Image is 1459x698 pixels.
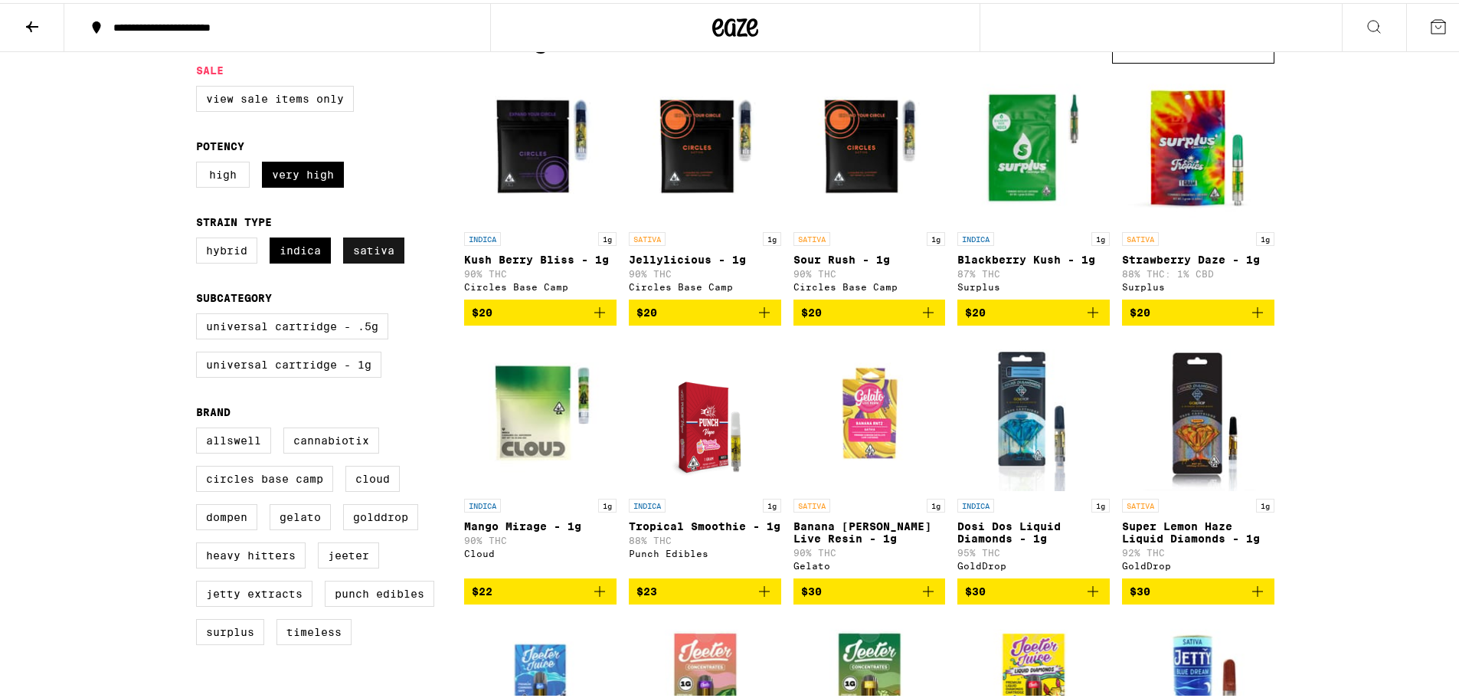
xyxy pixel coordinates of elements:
a: Open page for Kush Berry Bliss - 1g from Circles Base Camp [464,68,617,297]
span: $20 [965,303,986,316]
span: $20 [1130,303,1150,316]
p: Kush Berry Bliss - 1g [464,251,617,263]
span: $20 [472,303,492,316]
p: 90% THC [793,266,946,276]
span: $22 [472,582,492,595]
div: Surplus [1122,279,1274,289]
label: Cloud [345,463,400,489]
p: 88% THC: 1% CBD [1122,266,1274,276]
p: 87% THC [957,266,1110,276]
label: Sativa [343,234,404,261]
button: Add to bag [957,575,1110,601]
div: Circles Base Camp [793,279,946,289]
a: Open page for Strawberry Daze - 1g from Surplus [1122,68,1274,297]
label: Surplus [196,616,264,642]
p: 1g [927,229,945,243]
a: Open page for Sour Rush - 1g from Circles Base Camp [793,68,946,297]
p: SATIVA [1122,229,1159,243]
p: SATIVA [1122,496,1159,510]
p: 90% THC [629,266,781,276]
a: Open page for Banana Runtz Live Resin - 1g from Gelato [793,335,946,575]
legend: Brand [196,403,231,415]
label: Allswell [196,424,271,451]
span: Hi. Need any help? [9,11,110,23]
button: Add to bag [793,575,946,601]
span: $30 [1130,582,1150,595]
legend: Potency [196,137,244,149]
a: Open page for Super Lemon Haze Liquid Diamonds - 1g from GoldDrop [1122,335,1274,575]
label: Dompen [196,501,257,527]
a: Open page for Tropical Smoothie - 1g from Punch Edibles [629,335,781,575]
p: INDICA [957,229,994,243]
img: Circles Base Camp - Kush Berry Bliss - 1g [464,68,617,221]
p: Dosi Dos Liquid Diamonds - 1g [957,517,1110,542]
label: GoldDrop [343,501,418,527]
a: Open page for Dosi Dos Liquid Diamonds - 1g from GoldDrop [957,335,1110,575]
label: Cannabiotix [283,424,379,451]
div: Cloud [464,546,617,555]
span: $20 [636,303,657,316]
label: Timeless [276,616,352,642]
legend: Subcategory [196,289,272,301]
label: Jetty Extracts [196,578,312,604]
p: 90% THC [464,266,617,276]
label: Heavy Hitters [196,539,306,565]
button: Add to bag [957,297,1110,323]
p: 1g [1091,229,1110,243]
img: Circles Base Camp - Sour Rush - 1g [793,68,946,221]
p: INDICA [464,496,501,510]
button: Add to bag [629,575,781,601]
label: Hybrid [196,234,257,261]
p: 1g [1256,229,1274,243]
p: SATIVA [793,229,830,243]
button: Add to bag [464,575,617,601]
div: Surplus [957,279,1110,289]
p: 1g [763,229,781,243]
label: Very High [262,159,344,185]
p: INDICA [629,496,666,510]
a: Open page for Mango Mirage - 1g from Cloud [464,335,617,575]
p: Blackberry Kush - 1g [957,251,1110,263]
img: GoldDrop - Super Lemon Haze Liquid Diamonds - 1g [1126,335,1271,488]
p: Tropical Smoothie - 1g [629,517,781,529]
div: GoldDrop [1122,558,1274,568]
p: 90% THC [464,533,617,542]
img: Gelato - Banana Runtz Live Resin - 1g [793,335,946,488]
p: Super Lemon Haze Liquid Diamonds - 1g [1122,517,1274,542]
span: $30 [965,582,986,595]
img: Surplus - Strawberry Daze - 1g [1122,68,1274,221]
p: Jellylicious - 1g [629,251,781,263]
p: INDICA [464,229,501,243]
p: Strawberry Daze - 1g [1122,251,1274,263]
p: 90% THC [793,545,946,555]
img: GoldDrop - Dosi Dos Liquid Diamonds - 1g [961,335,1107,488]
label: Jeeter [318,539,379,565]
p: Banana [PERSON_NAME] Live Resin - 1g [793,517,946,542]
img: Punch Edibles - Tropical Smoothie - 1g [646,335,764,488]
legend: Strain Type [196,213,272,225]
div: Gelato [793,558,946,568]
p: 1g [1256,496,1274,510]
div: Circles Base Camp [464,279,617,289]
p: SATIVA [793,496,830,510]
p: 95% THC [957,545,1110,555]
a: Open page for Jellylicious - 1g from Circles Base Camp [629,68,781,297]
button: Add to bag [1122,297,1274,323]
p: 1g [763,496,781,510]
p: Mango Mirage - 1g [464,517,617,529]
div: Circles Base Camp [629,279,781,289]
span: $23 [636,582,657,595]
label: Circles Base Camp [196,463,333,489]
p: 1g [598,496,617,510]
button: Add to bag [629,297,781,323]
button: Add to bag [793,297,946,323]
img: Cloud - Mango Mirage - 1g [464,335,617,488]
span: $20 [801,303,822,316]
label: Gelato [270,501,331,527]
p: Sour Rush - 1g [793,251,946,263]
p: 1g [598,229,617,243]
img: Circles Base Camp - Jellylicious - 1g [629,68,781,221]
p: INDICA [957,496,994,510]
p: 1g [1091,496,1110,510]
p: 92% THC [1122,545,1274,555]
